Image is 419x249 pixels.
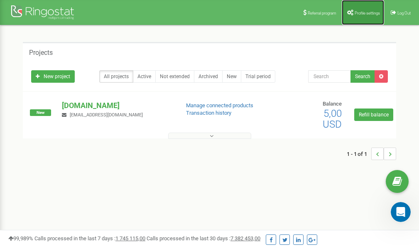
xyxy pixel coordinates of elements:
[133,70,156,83] a: Active
[347,148,371,160] span: 1 - 1 of 1
[354,108,393,121] a: Refill balance
[62,100,172,111] p: [DOMAIN_NAME]
[355,11,380,15] span: Profile settings
[222,70,241,83] a: New
[323,108,342,130] span: 5,00 USD
[308,70,351,83] input: Search
[31,70,75,83] a: New project
[194,70,223,83] a: Archived
[186,102,253,108] a: Manage connected products
[34,235,145,242] span: Calls processed in the last 7 days :
[391,202,411,222] iframe: Intercom live chat
[29,49,53,57] h5: Projects
[99,70,133,83] a: All projects
[230,235,260,242] u: 7 382 453,00
[308,11,336,15] span: Referral program
[155,70,194,83] a: Not extended
[347,139,396,168] nav: ...
[350,70,375,83] button: Search
[8,235,33,242] span: 99,989%
[115,235,145,242] u: 1 745 115,00
[186,110,231,116] a: Transaction history
[70,112,143,118] span: [EMAIL_ADDRESS][DOMAIN_NAME]
[241,70,275,83] a: Trial period
[397,11,411,15] span: Log Out
[323,101,342,107] span: Balance
[147,235,260,242] span: Calls processed in the last 30 days :
[30,109,51,116] span: New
